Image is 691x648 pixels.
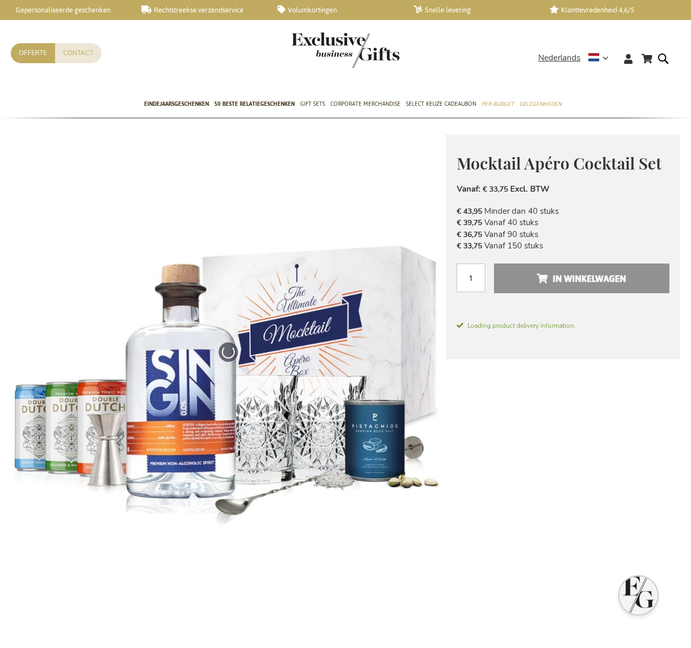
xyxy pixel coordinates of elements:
[457,218,482,228] span: € 39,75
[457,206,669,217] li: Minder dan 40 stuks
[71,575,118,627] a: Mocktail Apéro Cocktail Set
[406,91,476,118] a: Select Keuze Cadeaubon
[11,134,446,570] img: Mocktail Apéro Cocktail Set
[457,217,669,228] li: Vanaf 40 stuks
[125,575,172,627] a: Mocktail Apéro Cocktail Set
[300,98,325,110] span: Gift Sets
[457,230,482,240] span: € 36,75
[457,152,662,174] span: Mocktail Apéro Cocktail Set
[292,32,399,68] img: Exclusive Business gifts logo
[519,91,561,118] a: Gelegenheden
[482,98,514,110] span: Per Budget
[538,52,580,64] span: Nederlands
[414,5,532,15] a: Snelle levering
[457,321,669,330] span: Loading product delivery information.
[519,98,561,110] span: Gelegenheden
[144,98,209,110] span: Eindejaarsgeschenken
[406,98,476,110] span: Select Keuze Cadeaubon
[144,91,209,118] a: Eindejaarsgeschenken
[141,5,260,15] a: Rechtstreekse verzendservice
[233,575,280,627] a: GEPERSONALISEERDE GIN TONIC COCKTAIL SET
[510,184,550,194] span: Excl. BTW
[11,43,55,63] a: Offerte
[277,5,396,15] a: Volumkortingen
[341,575,388,627] a: Mocktail Apéro Cocktail Set
[457,241,482,251] span: € 33,75
[457,184,480,194] span: Vanaf:
[214,91,295,118] a: 50 beste relatiegeschenken
[179,575,226,627] a: GEPERSONALISEERDE GIN TONIC COCKTAIL SET
[457,264,485,292] input: Aantal
[395,575,442,627] a: Mocktail Apéro Cocktail Set
[287,575,334,627] a: GEPERSONALISEERDE GIN TONIC COCKTAIL SET
[330,98,401,110] span: Corporate Merchandise
[483,184,508,194] span: € 33,75
[292,32,345,68] a: store logo
[457,206,482,217] span: € 43,95
[550,5,668,15] a: Klanttevredenheid 4,6/5
[5,5,124,15] a: Gepersonaliseerde geschenken
[457,240,669,252] li: Vanaf 150 stuks
[300,91,325,118] a: Gift Sets
[330,91,401,118] a: Corporate Merchandise
[482,91,514,118] a: Per Budget
[457,229,669,240] li: Vanaf 90 stuks
[55,43,101,63] a: Contact
[214,98,295,110] span: 50 beste relatiegeschenken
